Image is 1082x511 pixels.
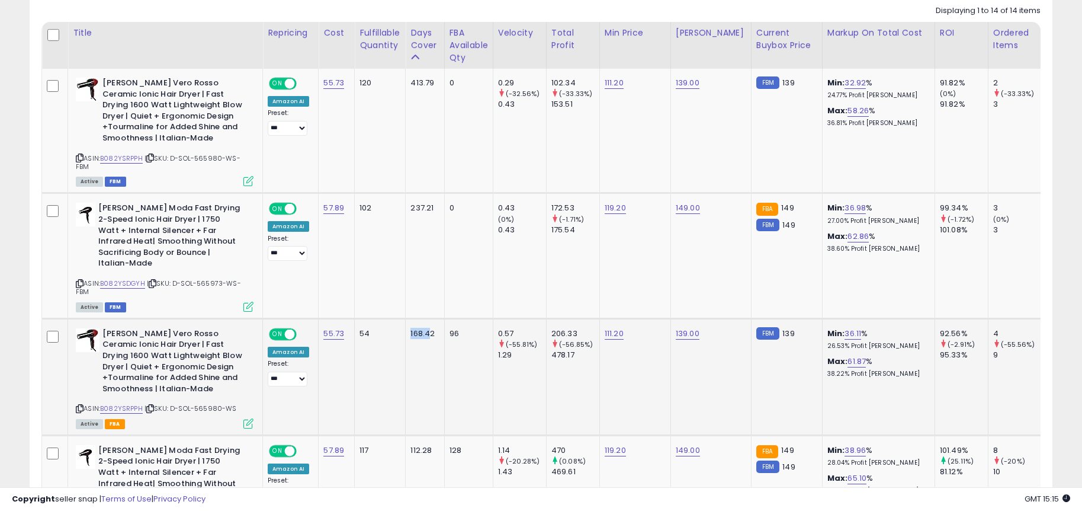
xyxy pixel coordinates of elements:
[551,350,599,360] div: 478.17
[827,473,926,495] div: %
[559,340,593,349] small: (-56.85%)
[827,27,930,39] div: Markup on Total Cost
[76,203,95,226] img: 31eI6NtsQpL._SL40_.jpg
[506,89,540,98] small: (-32.56%)
[1001,456,1025,466] small: (-20%)
[676,202,700,214] a: 149.00
[940,225,988,235] div: 101.08%
[153,493,206,504] a: Privacy Policy
[940,89,956,98] small: (0%)
[827,231,926,253] div: %
[993,27,1036,52] div: Ordered Items
[450,78,484,88] div: 0
[1001,340,1035,349] small: (-55.56%)
[847,231,869,242] a: 62.86
[993,215,1010,224] small: (0%)
[76,78,253,185] div: ASIN:
[827,245,926,253] p: 38.60% Profit [PERSON_NAME]
[827,91,926,100] p: 24.77% Profit [PERSON_NAME]
[76,302,103,312] span: All listings currently available for purchase on Amazon
[993,328,1041,339] div: 4
[936,5,1041,17] div: Displaying 1 to 14 of 14 items
[498,328,546,339] div: 0.57
[551,467,599,477] div: 469.61
[847,472,866,484] a: 65.10
[145,404,237,413] span: | SKU: D-SOL-565980-WS
[268,96,309,107] div: Amazon AI
[268,360,309,387] div: Preset:
[498,225,546,235] div: 0.43
[359,203,396,213] div: 102
[295,446,314,456] span: OFF
[498,99,546,110] div: 0.43
[847,356,866,368] a: 61.87
[781,445,794,456] span: 149
[676,445,700,456] a: 149.00
[559,456,586,466] small: (0.08%)
[359,445,396,456] div: 117
[827,77,845,88] b: Min:
[993,445,1041,456] div: 8
[270,446,285,456] span: ON
[450,328,484,339] div: 96
[605,202,626,214] a: 119.20
[827,105,848,116] b: Max:
[948,340,975,349] small: (-2.91%)
[827,231,848,242] b: Max:
[268,109,309,136] div: Preset:
[993,203,1041,213] div: 3
[676,328,699,340] a: 139.00
[827,342,926,350] p: 26.53% Profit [PERSON_NAME]
[551,78,599,88] div: 102.34
[76,78,99,101] img: 41CKa-C7P4L._SL40_.jpg
[323,77,344,89] a: 55.73
[993,99,1041,110] div: 3
[270,204,285,214] span: ON
[506,340,537,349] small: (-55.81%)
[782,328,794,339] span: 139
[993,467,1041,477] div: 10
[498,445,546,456] div: 1.14
[827,106,926,127] div: %
[827,119,926,127] p: 36.81% Profit [PERSON_NAME]
[948,215,974,224] small: (-1.72%)
[101,493,152,504] a: Terms of Use
[827,370,926,378] p: 38.22% Profit [PERSON_NAME]
[847,105,869,117] a: 58.26
[782,77,794,88] span: 139
[76,328,99,352] img: 41CKa-C7P4L._SL40_.jpg
[359,328,396,339] div: 54
[782,461,795,472] span: 149
[845,77,866,89] a: 32.92
[323,328,344,340] a: 55.73
[268,235,309,261] div: Preset:
[551,99,599,110] div: 153.51
[323,27,349,39] div: Cost
[827,445,926,467] div: %
[827,356,848,367] b: Max:
[827,356,926,378] div: %
[940,445,988,456] div: 101.49%
[676,77,699,89] a: 139.00
[756,461,779,473] small: FBM
[359,78,396,88] div: 120
[756,76,779,89] small: FBM
[551,203,599,213] div: 172.53
[827,459,926,467] p: 28.04% Profit [PERSON_NAME]
[105,302,126,312] span: FBM
[76,419,103,429] span: All listings currently available for purchase on Amazon
[781,202,794,213] span: 149
[551,27,595,52] div: Total Profit
[359,27,400,52] div: Fulfillable Quantity
[940,467,988,477] div: 81.12%
[559,89,592,98] small: (-33.33%)
[827,203,926,225] div: %
[940,78,988,88] div: 91.82%
[845,445,866,456] a: 38.96
[827,78,926,100] div: %
[410,27,439,52] div: Days Cover
[102,328,246,397] b: [PERSON_NAME] Vero Rosso Ceramic Ionic Hair Dryer | Fast Drying 1600 Watt Lightweight Blow Dryer ...
[100,404,143,414] a: B082YSRPPH
[1025,493,1070,504] span: 2025-10-9 15:15 GMT
[756,27,817,52] div: Current Buybox Price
